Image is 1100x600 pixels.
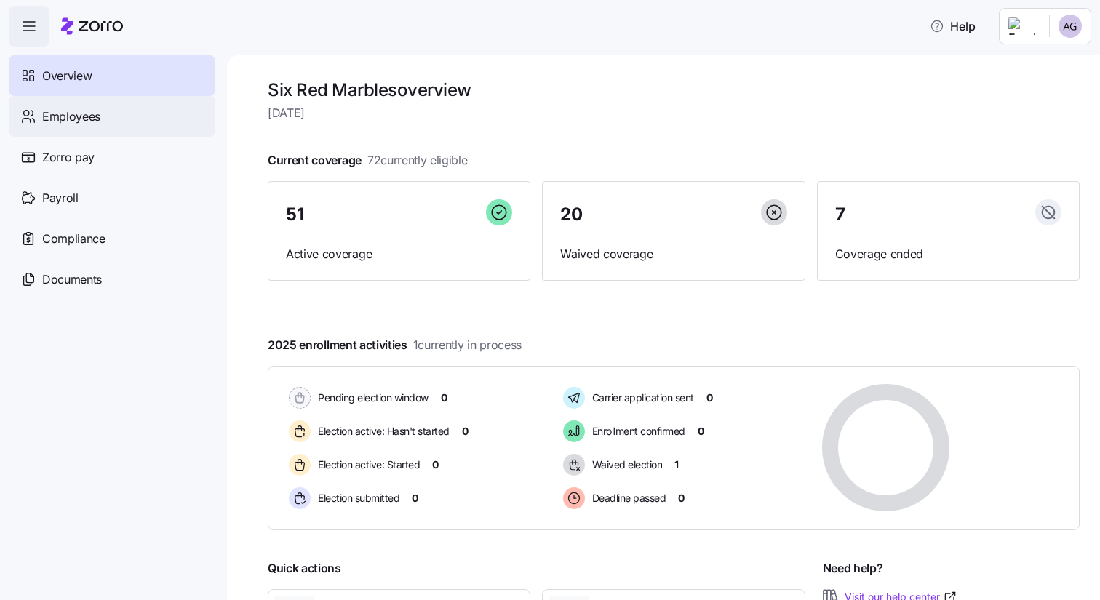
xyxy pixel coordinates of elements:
span: Overview [42,67,92,85]
span: Election submitted [314,491,399,505]
span: Help [930,17,976,35]
button: Help [918,12,987,41]
span: Zorro pay [42,148,95,167]
span: Election active: Hasn't started [314,424,450,439]
span: 1 currently in process [413,336,522,354]
span: 0 [698,424,704,439]
span: Need help? [823,559,883,577]
span: Waived election [588,457,663,472]
span: 0 [412,491,418,505]
span: Payroll [42,189,79,207]
span: Employees [42,108,100,126]
a: Overview [9,55,215,96]
img: Employer logo [1008,17,1037,35]
span: 0 [706,391,713,405]
span: 20 [560,206,582,223]
span: Current coverage [268,151,468,169]
span: Documents [42,271,102,289]
span: Coverage ended [835,245,1061,263]
span: Active coverage [286,245,512,263]
span: [DATE] [268,104,1080,122]
span: Enrollment confirmed [588,424,685,439]
span: 0 [432,457,439,472]
a: Documents [9,259,215,300]
a: Zorro pay [9,137,215,177]
span: Carrier application sent [588,391,694,405]
img: 088685dd867378d7844e46458fca8a28 [1059,15,1082,38]
span: Quick actions [268,559,341,577]
span: Compliance [42,230,105,248]
span: 51 [286,206,303,223]
a: Employees [9,96,215,137]
span: 0 [678,491,685,505]
a: Payroll [9,177,215,218]
span: Deadline passed [588,491,666,505]
span: 0 [441,391,447,405]
a: Compliance [9,218,215,259]
span: Election active: Started [314,457,420,472]
span: Pending election window [314,391,429,405]
span: 2025 enrollment activities [268,336,522,354]
span: Waived coverage [560,245,786,263]
span: 0 [462,424,469,439]
span: 72 currently eligible [367,151,468,169]
span: 1 [674,457,679,472]
span: 7 [835,206,845,223]
h1: Six Red Marbles overview [268,79,1080,101]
